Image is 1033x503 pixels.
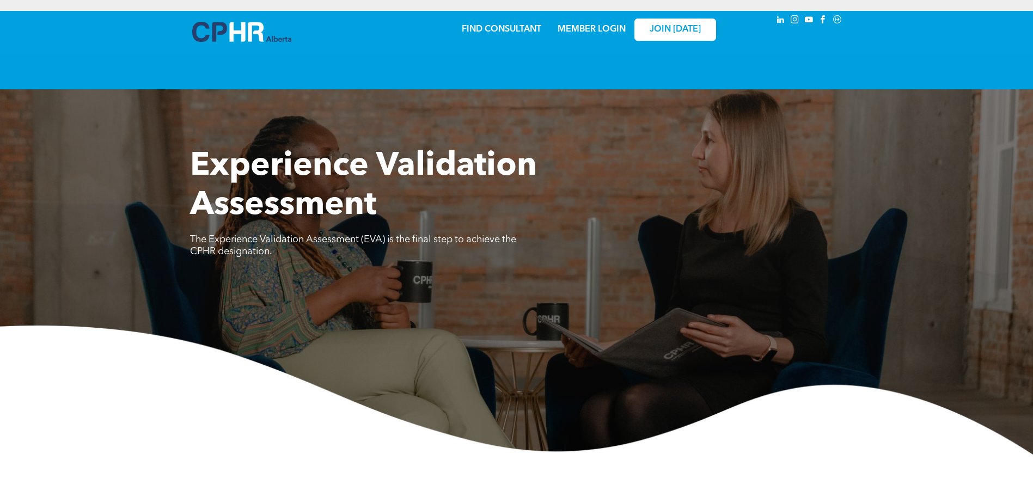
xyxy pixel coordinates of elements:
[462,25,541,34] a: FIND CONSULTANT
[634,19,716,41] a: JOIN [DATE]
[789,14,801,28] a: instagram
[832,14,843,28] a: Social network
[775,14,787,28] a: linkedin
[803,14,815,28] a: youtube
[192,22,291,42] img: A blue and white logo for cp alberta
[190,150,537,222] span: Experience Validation Assessment
[190,235,516,256] span: The Experience Validation Assessment (EVA) is the final step to achieve the CPHR designation.
[650,24,701,35] span: JOIN [DATE]
[558,25,626,34] a: MEMBER LOGIN
[817,14,829,28] a: facebook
